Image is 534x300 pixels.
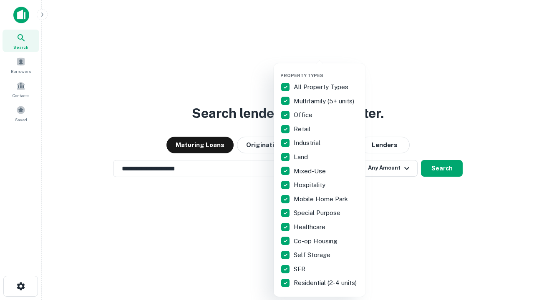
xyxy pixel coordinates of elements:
p: Residential (2-4 units) [294,278,358,288]
iframe: Chat Widget [492,233,534,273]
p: Healthcare [294,222,327,232]
p: SFR [294,264,307,274]
p: Land [294,152,310,162]
p: Hospitality [294,180,327,190]
p: Co-op Housing [294,236,339,246]
p: Retail [294,124,312,134]
p: Multifamily (5+ units) [294,96,356,106]
p: Mixed-Use [294,166,327,176]
p: All Property Types [294,82,350,92]
p: Industrial [294,138,322,148]
p: Mobile Home Park [294,194,350,204]
p: Office [294,110,314,120]
p: Self Storage [294,250,332,260]
span: Property Types [280,73,323,78]
p: Special Purpose [294,208,342,218]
